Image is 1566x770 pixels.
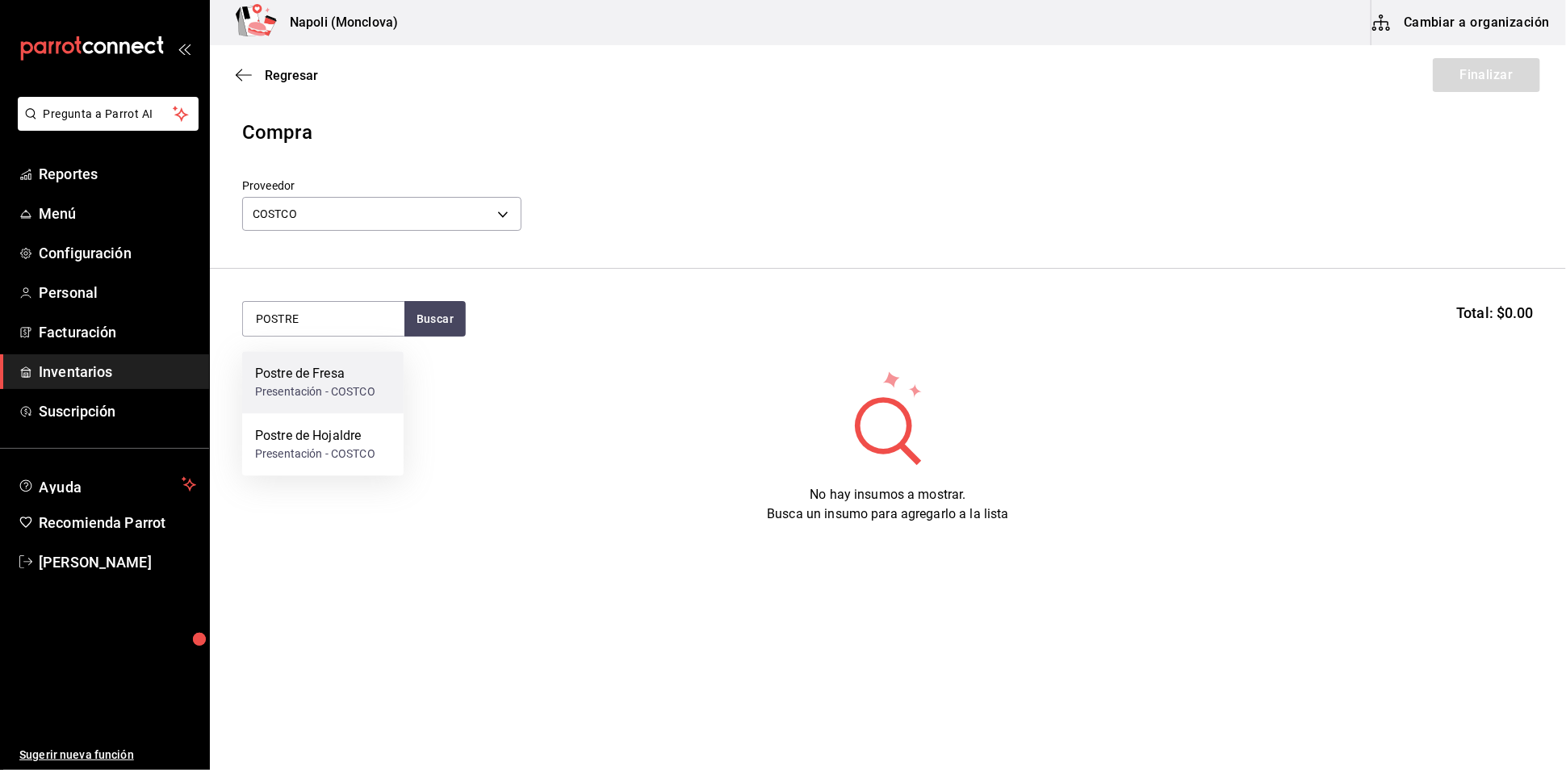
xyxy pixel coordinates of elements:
div: Postre de Hojaldre [255,426,375,446]
button: open_drawer_menu [178,42,191,55]
div: Postre de Fresa [255,364,375,383]
span: Reportes [39,163,196,185]
span: Suscripción [39,400,196,422]
button: Regresar [236,68,318,83]
input: Buscar insumo [243,302,404,336]
div: Compra [242,118,1534,147]
h3: Napoli (Monclova) [277,13,398,32]
span: Sugerir nueva función [19,747,196,764]
span: Ayuda [39,475,175,494]
label: Proveedor [242,181,521,192]
span: No hay insumos a mostrar. Busca un insumo para agregarlo a la lista [767,487,1008,521]
a: Pregunta a Parrot AI [11,117,199,134]
span: Facturación [39,321,196,343]
span: Pregunta a Parrot AI [44,106,174,123]
button: Pregunta a Parrot AI [18,97,199,131]
span: Recomienda Parrot [39,512,196,534]
span: Configuración [39,242,196,264]
span: Total: $0.00 [1456,302,1534,324]
span: Personal [39,282,196,303]
div: Presentación - COSTCO [255,383,375,400]
span: Inventarios [39,361,196,383]
div: COSTCO [242,197,521,231]
span: Menú [39,203,196,224]
button: Buscar [404,301,466,337]
span: [PERSON_NAME] [39,551,196,573]
div: Presentación - COSTCO [255,446,375,462]
span: Regresar [265,68,318,83]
